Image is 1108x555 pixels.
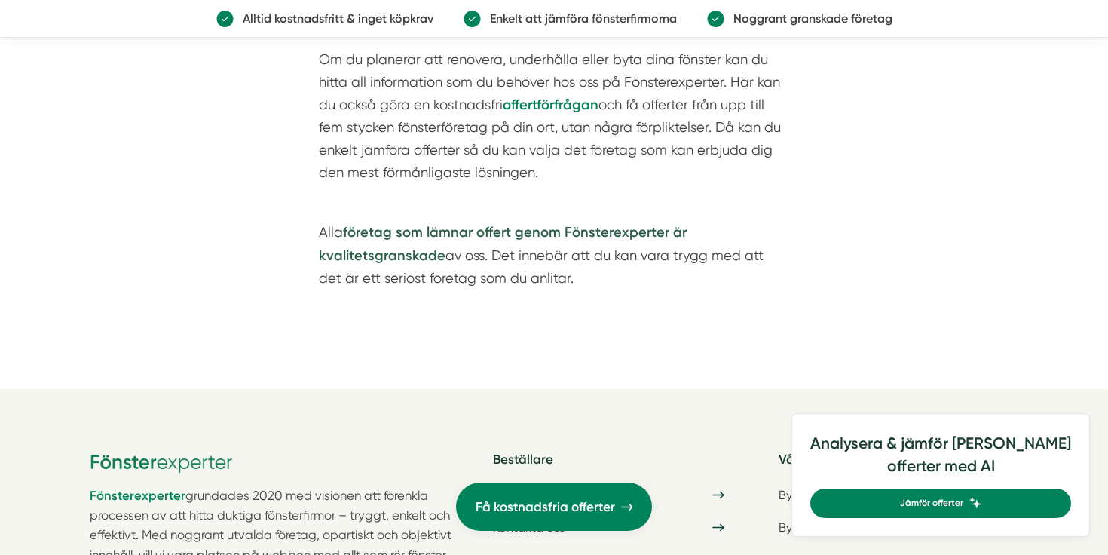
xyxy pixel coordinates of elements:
[503,97,598,113] strong: offertförfrågan
[900,496,963,511] span: Jämför offerter
[481,9,677,28] p: Enkelt att jämföra fönsterfirmorna
[476,497,615,517] span: Få kostnadsfria offerter
[724,9,892,28] p: Noggrant granskade företag
[234,9,433,28] p: Alltid kostnadsfritt & inget köpkrav
[90,489,185,503] a: Fönsterexperter
[770,514,1018,541] a: Byta fönster kostnad
[810,432,1071,489] h4: Analysera & jämför [PERSON_NAME] offerter med AI
[90,449,233,474] img: Fönsterexperter
[503,97,598,112] a: offertförfrågan
[456,483,652,531] a: Få kostnadsfria offerter
[484,449,733,482] h5: Beställare
[90,488,185,503] strong: Fönsterexperter
[319,224,687,263] a: företag som lämnar offert genom Fönsterexperter är kvalitetsgranskade
[810,489,1071,518] a: Jämför offerter
[319,224,687,264] strong: företag som lämnar offert genom Fönsterexperter är kvalitetsgranskade
[770,449,1018,482] h5: Våra guider
[770,482,1018,508] a: Byta fönster
[319,48,789,183] p: Om du planerar att renovera, underhålla eller byta dina fönster kan du hitta all information som ...
[319,221,789,290] p: Alla av oss. Det innebär att du kan vara trygg med att det är ett seriöst företag som du anlitar.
